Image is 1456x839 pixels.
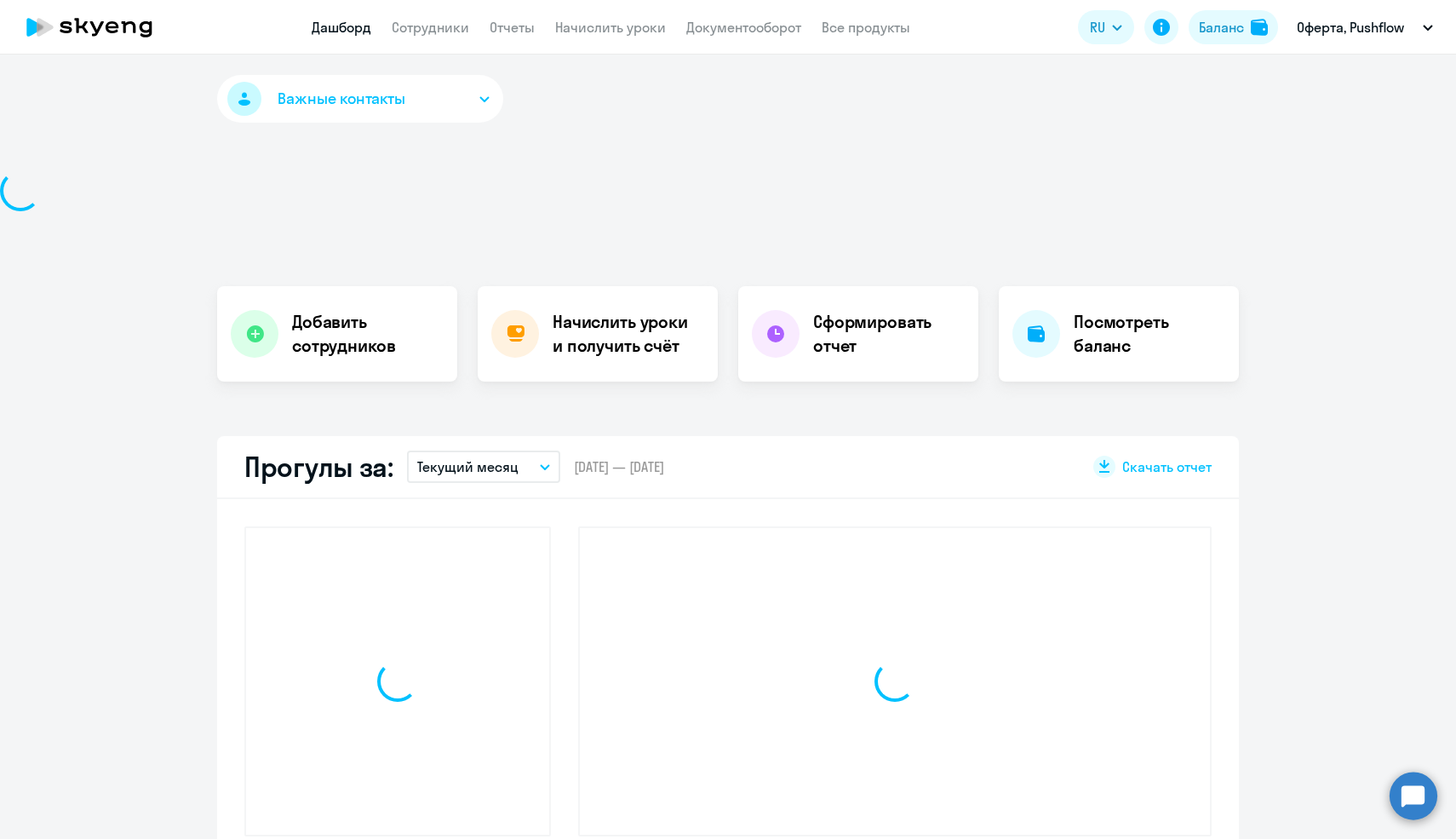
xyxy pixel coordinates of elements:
button: Текущий месяц [407,451,560,483]
div: Баланс [1199,17,1244,37]
a: Документооборот [686,19,801,36]
h4: Начислить уроки и получить счёт [553,310,701,358]
span: Важные контакты [278,88,405,110]
h4: Добавить сотрудников [292,310,444,358]
h4: Сформировать отчет [813,310,965,358]
a: Отчеты [490,19,535,36]
span: [DATE] — [DATE] [574,457,664,476]
h2: Прогулы за: [244,450,393,484]
button: RU [1078,10,1134,44]
a: Дашборд [312,19,371,36]
p: Оферта, Pushflow [1297,17,1404,37]
span: Скачать отчет [1122,457,1212,476]
h4: Посмотреть баланс [1074,310,1225,358]
a: Начислить уроки [555,19,666,36]
p: Текущий месяц [417,457,519,477]
span: RU [1090,17,1105,37]
a: Сотрудники [392,19,469,36]
a: Все продукты [822,19,910,36]
button: Важные контакты [217,75,503,123]
button: Оферта, Pushflow [1288,7,1442,48]
img: balance [1251,19,1268,36]
button: Балансbalance [1189,10,1278,44]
